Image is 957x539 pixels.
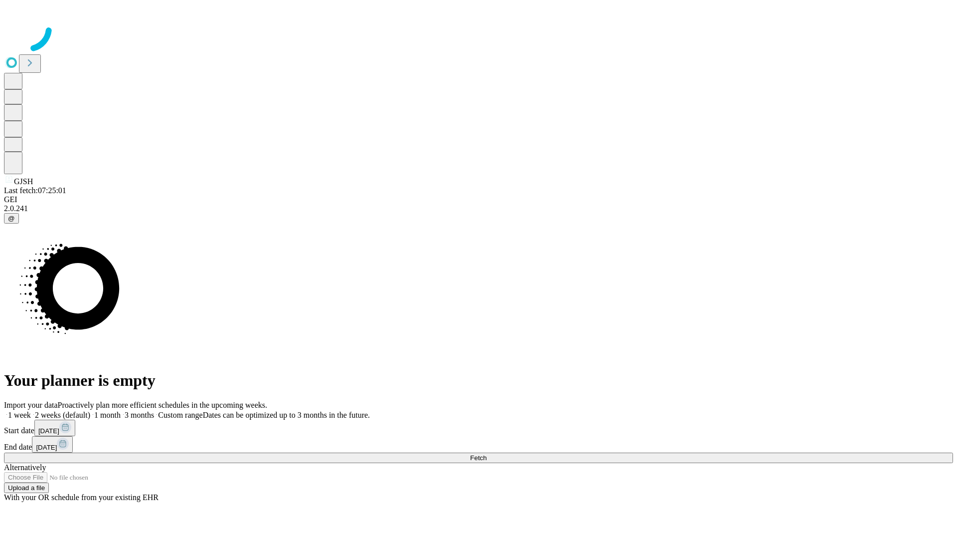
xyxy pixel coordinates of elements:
[4,186,66,195] span: Last fetch: 07:25:01
[58,401,267,409] span: Proactively plan more efficient schedules in the upcoming weeks.
[14,177,33,186] span: GJSH
[38,427,59,435] span: [DATE]
[8,411,31,419] span: 1 week
[4,195,953,204] div: GEI
[4,213,19,224] button: @
[8,215,15,222] span: @
[4,493,159,502] span: With your OR schedule from your existing EHR
[4,483,49,493] button: Upload a file
[36,444,57,451] span: [DATE]
[470,454,486,462] span: Fetch
[125,411,154,419] span: 3 months
[4,204,953,213] div: 2.0.241
[4,436,953,453] div: End date
[4,420,953,436] div: Start date
[158,411,202,419] span: Custom range
[4,463,46,472] span: Alternatively
[4,371,953,390] h1: Your planner is empty
[4,401,58,409] span: Import your data
[4,453,953,463] button: Fetch
[94,411,121,419] span: 1 month
[35,411,90,419] span: 2 weeks (default)
[203,411,370,419] span: Dates can be optimized up to 3 months in the future.
[32,436,73,453] button: [DATE]
[34,420,75,436] button: [DATE]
